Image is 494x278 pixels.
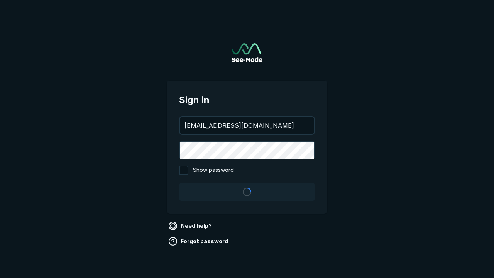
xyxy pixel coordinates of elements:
input: your@email.com [180,117,314,134]
span: Show password [193,166,234,175]
span: Sign in [179,93,315,107]
a: Forgot password [167,235,231,247]
img: See-Mode Logo [232,43,262,62]
a: Need help? [167,220,215,232]
a: Go to sign in [232,43,262,62]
